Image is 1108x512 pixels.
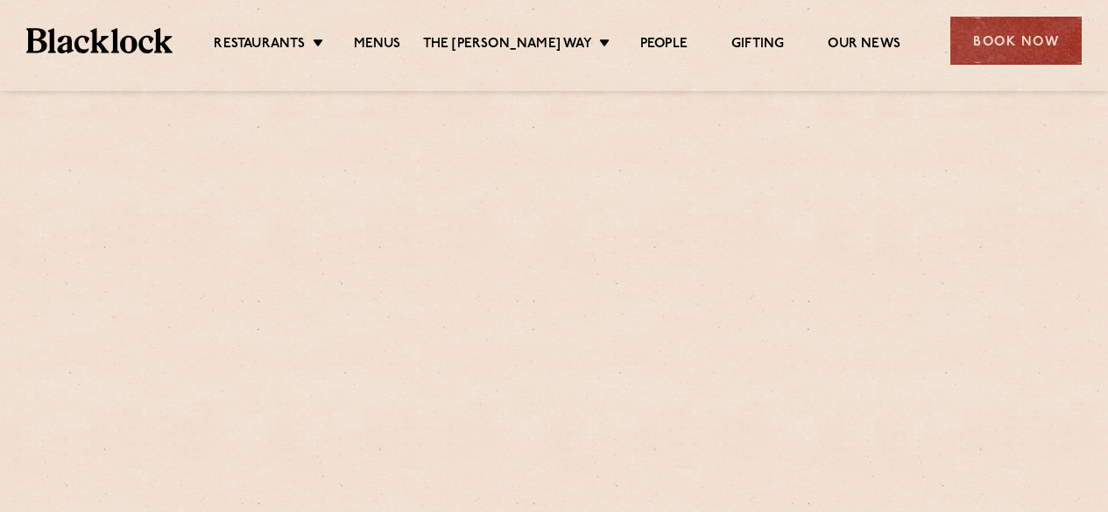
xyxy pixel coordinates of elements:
img: BL_Textured_Logo-footer-cropped.svg [26,28,173,53]
a: The [PERSON_NAME] Way [423,36,592,55]
a: Restaurants [214,36,305,55]
a: People [640,36,688,55]
div: Book Now [950,17,1082,65]
a: Gifting [731,36,784,55]
a: Our News [828,36,900,55]
a: Menus [354,36,401,55]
